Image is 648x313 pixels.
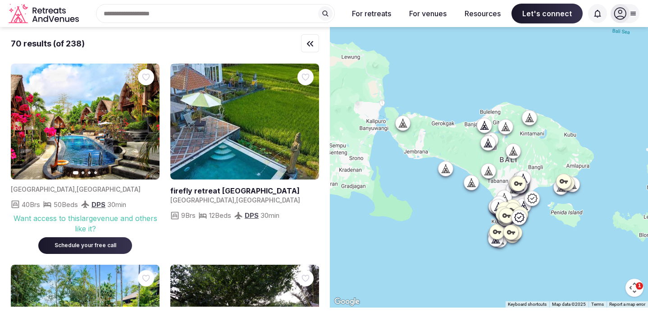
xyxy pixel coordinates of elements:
[508,301,547,308] button: Keyboard shortcuts
[107,200,126,209] span: 30 min
[591,302,604,307] a: Terms (opens in new tab)
[234,196,236,204] span: ,
[91,200,105,209] span: DPS
[332,296,362,308] a: Open this area in Google Maps (opens a new window)
[11,213,160,234] div: Want access to this large venue and others like it?
[236,196,300,204] span: [GEOGRAPHIC_DATA]
[170,186,319,196] a: View venue
[11,64,160,180] img: Featured image for venue
[245,211,259,220] a: DPS
[332,296,362,308] img: Google
[170,64,319,180] a: View firefly retreat bali
[345,4,398,23] button: For retreats
[625,279,643,297] button: Map camera controls
[88,171,91,174] button: Go to slide 3
[11,185,75,193] span: [GEOGRAPHIC_DATA]
[609,302,645,307] a: Report a map error
[22,200,40,209] span: 40 Brs
[73,171,79,175] button: Go to slide 1
[170,186,319,196] h2: firefly retreat [GEOGRAPHIC_DATA]
[9,4,81,24] svg: Retreats and Venues company logo
[38,240,132,249] a: Schedule your free call
[511,4,583,23] span: Let's connect
[75,185,77,193] span: ,
[54,200,78,209] span: 50 Beds
[170,196,234,204] span: [GEOGRAPHIC_DATA]
[82,171,84,174] button: Go to slide 2
[457,4,508,23] button: Resources
[49,242,121,249] div: Schedule your free call
[636,282,643,290] span: 1
[11,38,85,49] div: 70 results (of 238)
[552,302,586,307] span: Map data ©2025
[94,171,97,174] button: Go to slide 4
[402,4,454,23] button: For venues
[181,211,196,220] span: 9 Brs
[9,4,81,24] a: Visit the homepage
[617,282,639,304] iframe: Intercom live chat
[77,185,141,193] span: [GEOGRAPHIC_DATA]
[260,211,279,220] span: 30 min
[209,211,231,220] span: 12 Beds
